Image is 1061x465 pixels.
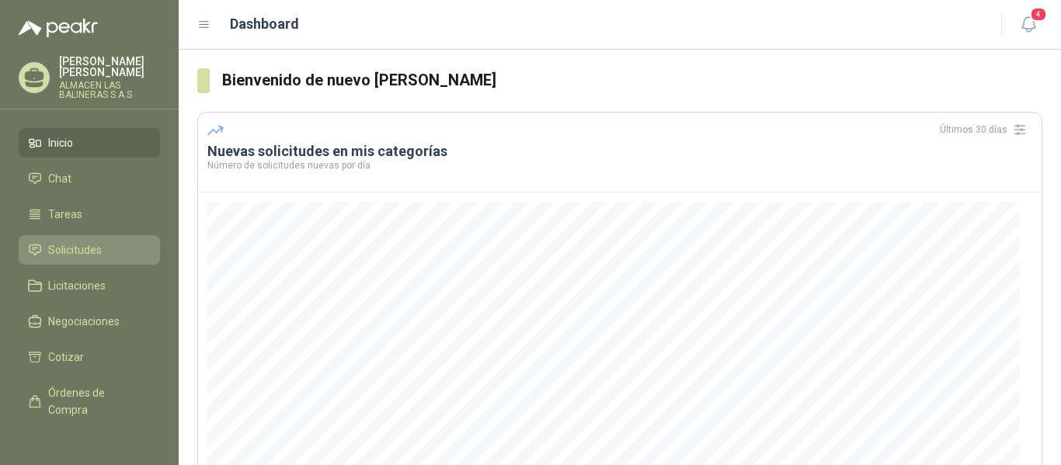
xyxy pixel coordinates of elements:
[19,235,160,265] a: Solicitudes
[940,117,1032,142] div: Últimos 30 días
[19,342,160,372] a: Cotizar
[48,277,106,294] span: Licitaciones
[59,81,160,99] p: ALMACEN LAS BALINERAS S.A.S
[48,349,84,366] span: Cotizar
[48,134,73,151] span: Inicio
[1030,7,1047,22] span: 4
[19,378,160,425] a: Órdenes de Compra
[19,200,160,229] a: Tareas
[207,142,1032,161] h3: Nuevas solicitudes en mis categorías
[48,206,82,223] span: Tareas
[207,161,1032,170] p: Número de solicitudes nuevas por día
[48,384,145,418] span: Órdenes de Compra
[19,164,160,193] a: Chat
[19,307,160,336] a: Negociaciones
[59,56,160,78] p: [PERSON_NAME] [PERSON_NAME]
[48,241,102,259] span: Solicitudes
[222,68,1042,92] h3: Bienvenido de nuevo [PERSON_NAME]
[48,170,71,187] span: Chat
[230,13,299,35] h1: Dashboard
[19,19,98,37] img: Logo peakr
[19,271,160,300] a: Licitaciones
[48,313,120,330] span: Negociaciones
[19,128,160,158] a: Inicio
[1014,11,1042,39] button: 4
